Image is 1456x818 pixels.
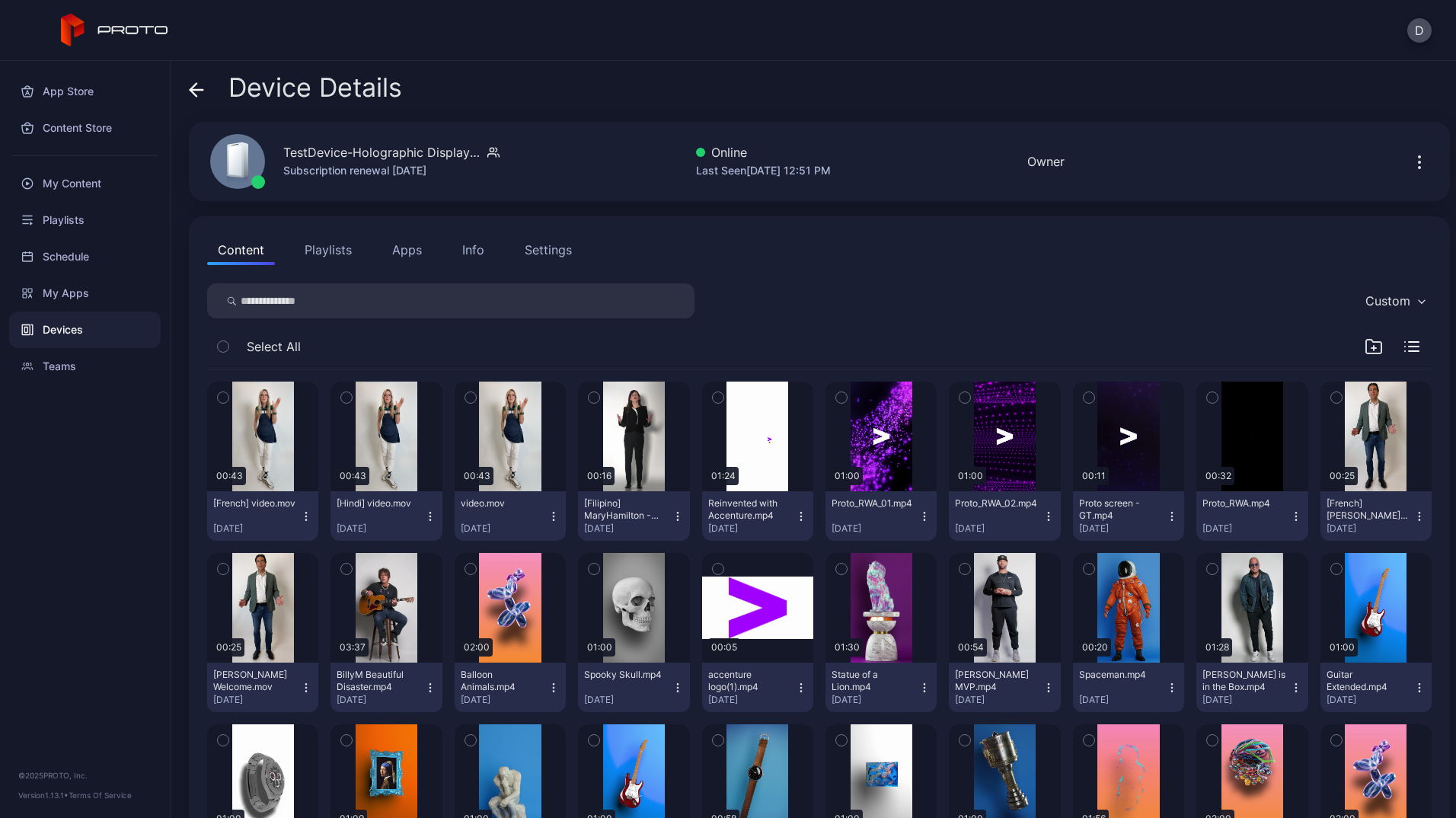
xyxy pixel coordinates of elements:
[702,491,813,541] button: Reinvented with Accenture.mp4[DATE]
[461,669,544,693] div: Balloon Animals.mp4
[514,235,583,265] button: Settings
[247,337,301,356] span: Select All
[283,161,500,180] div: Subscription renewal [DATE]
[294,235,362,265] button: Playlists
[213,669,297,693] div: Ravi Welcome.mov
[1327,497,1410,522] div: [French] Ravi Welcome.mov
[1079,522,1166,535] div: [DATE]
[9,73,161,110] a: App Store
[955,669,1039,693] div: Albert Pujols MVP.mp4
[1202,522,1289,535] div: [DATE]
[462,241,484,259] div: Info
[337,694,423,706] div: [DATE]
[708,522,795,535] div: [DATE]
[1196,663,1308,712] button: [PERSON_NAME] is in the Box.mp4[DATE]
[1327,694,1413,706] div: [DATE]
[228,73,402,102] span: Device Details
[702,663,813,712] button: accenture logo(1).mp4[DATE]
[337,669,420,693] div: BillyM Beautiful Disaster.mp4
[825,663,937,712] button: Statue of a Lion.mp4[DATE]
[584,669,668,681] div: Spooky Skull.mp4
[825,491,937,541] button: Proto_RWA_01.mp4[DATE]
[832,522,918,535] div: [DATE]
[949,491,1060,541] button: Proto_RWA_02.mp4[DATE]
[1202,497,1286,510] div: Proto_RWA.mp4
[949,663,1060,712] button: [PERSON_NAME] MVP.mp4[DATE]
[1202,694,1289,706] div: [DATE]
[9,110,161,146] a: Content Store
[584,694,671,706] div: [DATE]
[1202,669,1286,693] div: Howie Mandel is in the Box.mp4
[207,235,275,265] button: Content
[708,669,792,693] div: accenture logo(1).mp4
[382,235,433,265] button: Apps
[9,165,161,202] a: My Content
[832,694,918,706] div: [DATE]
[9,202,161,238] a: Playlists
[832,497,915,510] div: Proto_RWA_01.mp4
[1079,497,1163,522] div: Proto screen - GT.mp4
[213,694,300,706] div: [DATE]
[455,491,566,541] button: video.mov[DATE]
[455,663,566,712] button: Balloon Animals.mp4[DATE]
[708,497,792,522] div: Reinvented with Accenture.mp4
[955,694,1042,706] div: [DATE]
[955,497,1039,510] div: Proto_RWA_02.mp4
[1079,669,1163,681] div: Spaceman.mp4
[584,497,668,522] div: [Filipino] MaryHamilton - Welcome to Sydney.mp4
[1327,522,1413,535] div: [DATE]
[283,143,481,161] div: TestDevice-Holographic Display-[GEOGRAPHIC_DATA]-500West-Showcase
[9,348,161,385] a: Teams
[1365,293,1410,308] div: Custom
[1407,18,1432,43] button: D
[696,143,831,161] div: Online
[1196,491,1308,541] button: Proto_RWA.mp4[DATE]
[330,663,442,712] button: BillyM Beautiful Disaster.mp4[DATE]
[1320,491,1432,541] button: [French] [PERSON_NAME] Welcome.mov[DATE]
[1073,491,1184,541] button: Proto screen - GT.mp4[DATE]
[213,497,297,510] div: [French] video.mov
[578,491,689,541] button: [Filipino] MaryHamilton - Welcome to [GEOGRAPHIC_DATA]mp4[DATE]
[337,497,420,510] div: [Hindi] video.mov
[18,769,152,781] div: © 2025 PROTO, Inc.
[9,275,161,312] a: My Apps
[9,312,161,348] a: Devices
[18,791,69,800] span: Version 1.13.1 •
[452,235,495,265] button: Info
[207,663,318,712] button: [PERSON_NAME] Welcome.mov[DATE]
[1073,663,1184,712] button: Spaceman.mp4[DATE]
[213,522,300,535] div: [DATE]
[1320,663,1432,712] button: Guitar Extended.mp4[DATE]
[9,238,161,275] a: Schedule
[69,791,132,800] a: Terms Of Service
[708,694,795,706] div: [DATE]
[330,491,442,541] button: [Hindi] video.mov[DATE]
[1327,669,1410,693] div: Guitar Extended.mp4
[832,669,915,693] div: Statue of a Lion.mp4
[461,694,548,706] div: [DATE]
[1358,283,1432,318] button: Custom
[461,497,544,510] div: video.mov
[337,522,423,535] div: [DATE]
[584,522,671,535] div: [DATE]
[1079,694,1166,706] div: [DATE]
[525,241,572,259] div: Settings
[578,663,689,712] button: Spooky Skull.mp4[DATE]
[461,522,548,535] div: [DATE]
[207,491,318,541] button: [French] video.mov[DATE]
[955,522,1042,535] div: [DATE]
[1027,152,1065,171] div: Owner
[696,161,831,180] div: Last Seen [DATE] 12:51 PM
